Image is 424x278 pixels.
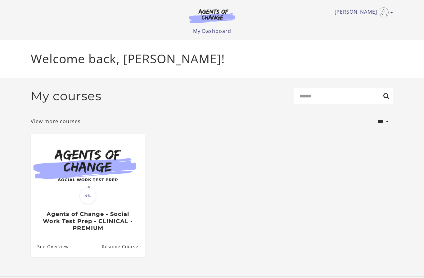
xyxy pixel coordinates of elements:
p: Welcome back, [PERSON_NAME]! [31,50,393,68]
span: 4% [79,187,96,204]
a: Agents of Change - Social Work Test Prep - CLINICAL - PREMIUM: Resume Course [102,236,145,257]
h3: Agents of Change - Social Work Test Prep - CLINICAL - PREMIUM [37,211,138,232]
h2: My courses [31,89,101,103]
a: View more courses [31,118,81,125]
img: Agents of Change Logo [182,9,242,23]
a: My Dashboard [193,28,231,34]
a: Toggle menu [335,7,390,17]
a: Agents of Change - Social Work Test Prep - CLINICAL - PREMIUM: See Overview [31,236,69,257]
